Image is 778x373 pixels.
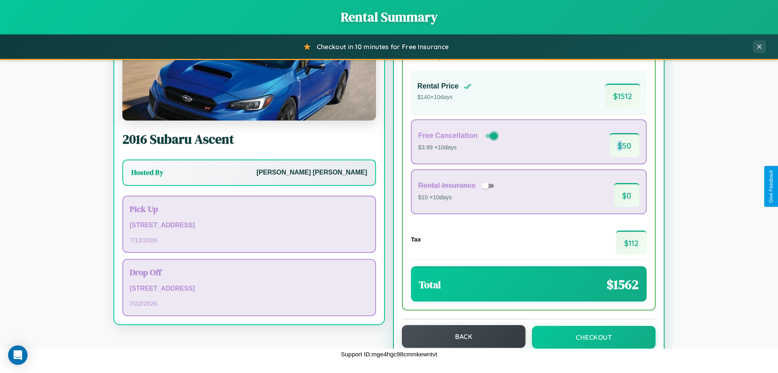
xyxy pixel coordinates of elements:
[122,130,376,148] h2: 2016 Subaru Ascent
[418,181,476,190] h4: Rental Insurance
[256,167,367,179] p: [PERSON_NAME] [PERSON_NAME]
[130,283,369,295] p: [STREET_ADDRESS]
[614,183,639,207] span: $ 0
[419,278,441,291] h3: Total
[532,326,656,349] button: Checkout
[411,236,421,243] h4: Tax
[417,82,459,91] h4: Rental Price
[605,84,640,108] span: $ 1512
[317,43,449,51] span: Checkout in 10 minutes for Free Insurance
[130,266,369,278] h3: Drop Off
[8,8,770,26] h1: Rental Summary
[418,132,478,140] h4: Free Cancellation
[402,325,526,348] button: Back
[8,345,28,365] div: Open Intercom Messenger
[768,170,774,203] div: Give Feedback
[130,235,369,246] p: 7 / 12 / 2026
[609,133,639,157] span: $ 50
[418,192,497,203] p: $10 × 10 days
[130,220,369,231] p: [STREET_ADDRESS]
[418,142,499,153] p: $3.99 × 10 days
[122,39,376,121] img: Subaru Ascent
[607,276,639,293] span: $ 1562
[616,231,647,254] span: $ 112
[131,168,163,177] h3: Hosted By
[341,349,437,360] p: Support ID: mge4hgc98cmmkewntvt
[130,203,369,215] h3: Pick Up
[130,298,369,309] p: 7 / 22 / 2026
[417,92,472,103] p: $ 140 × 10 days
